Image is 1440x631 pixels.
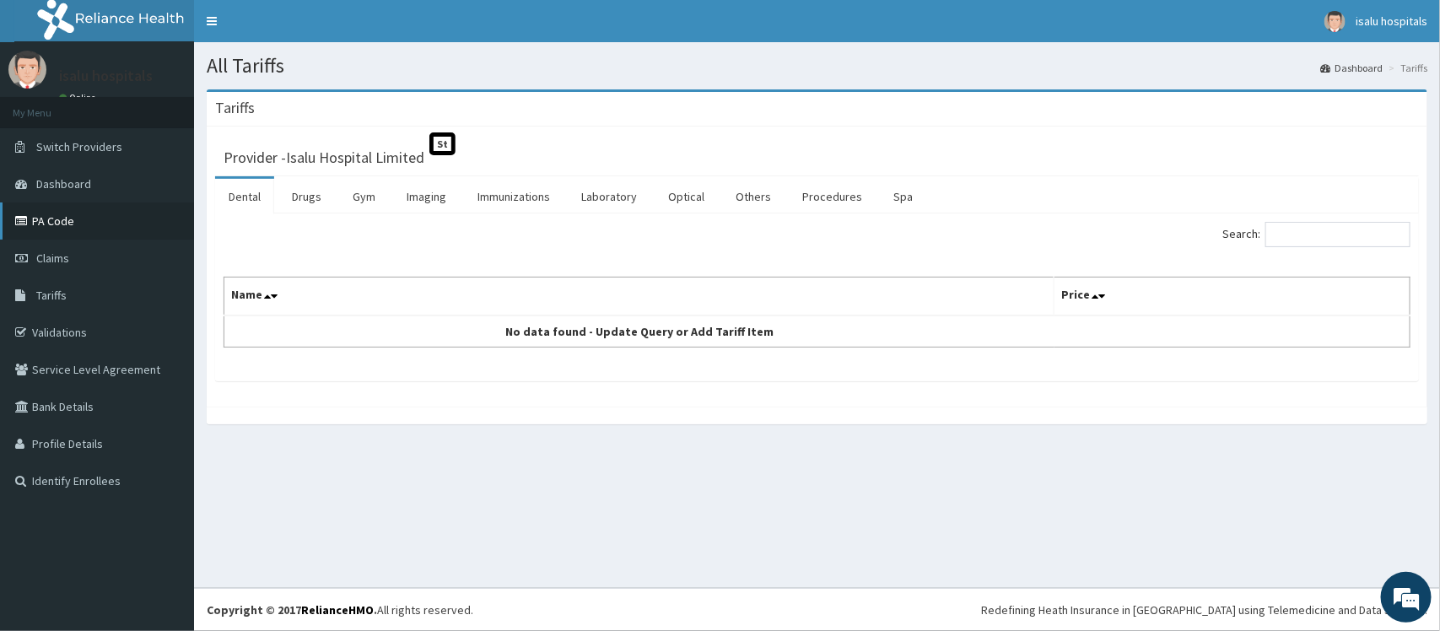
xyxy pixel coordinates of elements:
[59,68,153,84] p: isalu hospitals
[301,602,374,618] a: RelianceHMO
[207,55,1427,77] h1: All Tariffs
[1265,222,1410,247] input: Search:
[215,100,255,116] h3: Tariffs
[339,179,389,214] a: Gym
[36,139,122,154] span: Switch Providers
[1054,278,1410,316] th: Price
[224,315,1054,348] td: No data found - Update Query or Add Tariff Item
[194,588,1440,631] footer: All rights reserved.
[59,92,100,104] a: Online
[393,179,460,214] a: Imaging
[224,150,424,165] h3: Provider - Isalu Hospital Limited
[8,51,46,89] img: User Image
[722,179,785,214] a: Others
[568,179,650,214] a: Laboratory
[278,179,335,214] a: Drugs
[1356,13,1427,29] span: isalu hospitals
[429,132,456,155] span: St
[224,278,1054,316] th: Name
[655,179,718,214] a: Optical
[36,251,69,266] span: Claims
[1320,61,1383,75] a: Dashboard
[981,601,1427,618] div: Redefining Heath Insurance in [GEOGRAPHIC_DATA] using Telemedicine and Data Science!
[207,602,377,618] strong: Copyright © 2017 .
[215,179,274,214] a: Dental
[1222,222,1410,247] label: Search:
[789,179,876,214] a: Procedures
[36,176,91,191] span: Dashboard
[880,179,926,214] a: Spa
[464,179,564,214] a: Immunizations
[36,288,67,303] span: Tariffs
[1384,61,1427,75] li: Tariffs
[1324,11,1346,32] img: User Image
